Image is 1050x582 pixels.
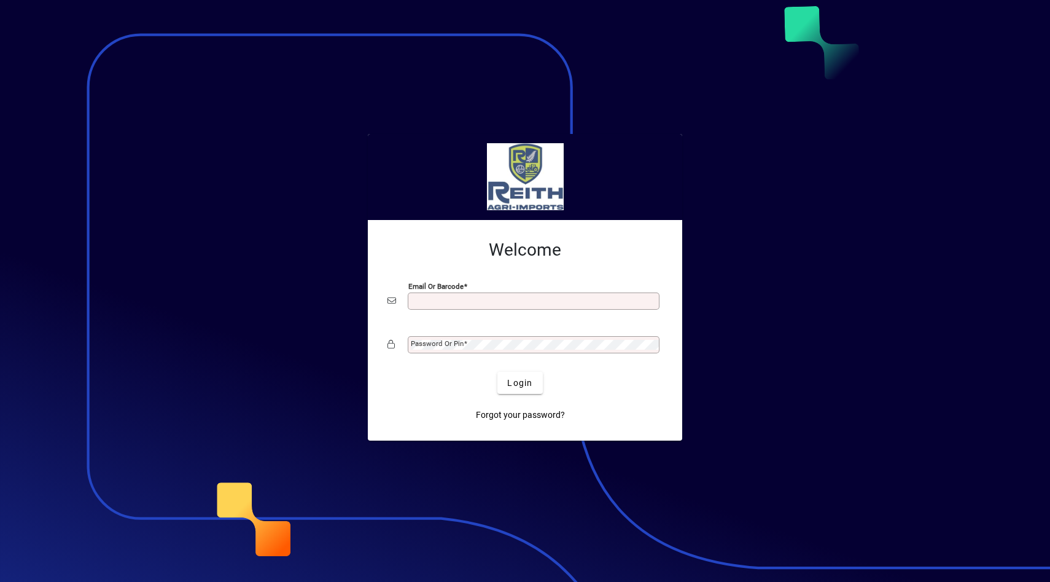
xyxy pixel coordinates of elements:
span: Forgot your password? [476,409,565,422]
mat-label: Password or Pin [411,339,464,348]
span: Login [507,377,532,390]
mat-label: Email or Barcode [408,282,464,291]
a: Forgot your password? [471,404,570,426]
h2: Welcome [387,240,663,261]
button: Login [497,372,542,394]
